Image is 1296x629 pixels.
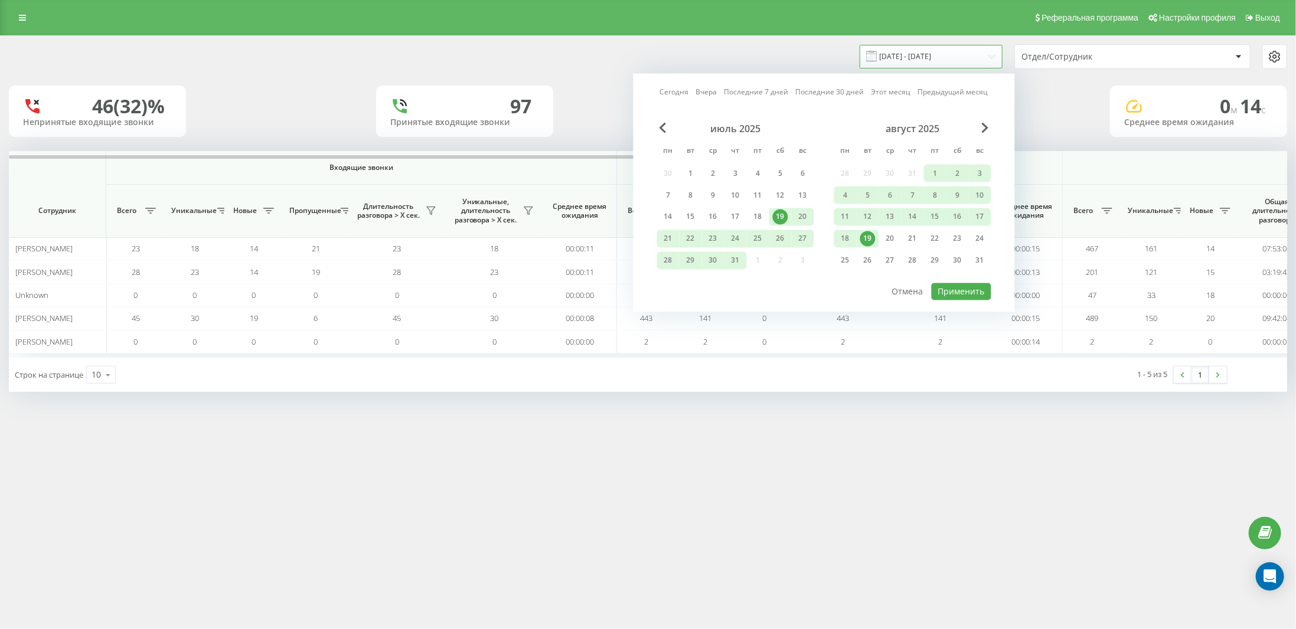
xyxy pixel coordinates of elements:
[834,252,857,270] div: пн 25 авг. 2025 г.
[134,336,138,347] span: 0
[706,188,721,203] div: 9
[902,208,924,226] div: чт 14 авг. 2025 г.
[924,165,946,182] div: пт 1 авг. 2025 г.
[795,231,811,247] div: 27
[680,165,702,182] div: вт 1 июля 2025 г.
[902,252,924,270] div: чт 28 авг. 2025 г.
[795,188,811,203] div: 13
[660,123,667,133] span: Previous Month
[393,243,401,254] span: 23
[950,188,965,203] div: 9
[949,143,967,160] abbr: суббота
[857,208,879,226] div: вт 12 авг. 2025 г.
[773,166,788,181] div: 5
[252,290,256,300] span: 0
[1230,103,1240,116] span: м
[728,253,743,268] div: 31
[171,206,214,215] span: Уникальные
[696,86,717,97] a: Вчера
[23,117,172,127] div: Непринятые входящие звонки
[312,243,320,254] span: 21
[769,186,792,204] div: сб 12 июля 2025 г.
[946,230,969,248] div: сб 23 авг. 2025 г.
[193,336,197,347] span: 0
[1220,93,1240,119] span: 0
[950,253,965,268] div: 30
[972,188,988,203] div: 10
[969,230,991,248] div: вс 24 авг. 2025 г.
[972,231,988,247] div: 24
[15,336,73,347] span: [PERSON_NAME]
[15,369,83,380] span: Строк на странице
[1209,336,1213,347] span: 0
[728,231,743,247] div: 24
[395,336,399,347] span: 0
[19,206,96,215] span: Сотрудник
[657,252,680,270] div: пн 28 июля 2025 г.
[750,166,766,181] div: 4
[918,86,988,97] a: Предыдущий месяц
[1261,103,1266,116] span: c
[769,165,792,182] div: сб 5 июля 2025 г.
[683,188,698,203] div: 8
[792,230,814,248] div: вс 27 июля 2025 г.
[680,186,702,204] div: вт 8 июля 2025 г.
[946,165,969,182] div: сб 2 авг. 2025 г.
[773,231,788,247] div: 26
[1145,267,1158,277] span: 121
[724,230,747,248] div: чт 24 июля 2025 г.
[661,231,676,247] div: 21
[834,208,857,226] div: пн 11 авг. 2025 г.
[112,206,142,215] span: Всего
[1088,290,1096,300] span: 47
[905,209,920,225] div: 14
[683,253,698,268] div: 29
[1091,336,1095,347] span: 2
[972,209,988,225] div: 17
[928,231,943,247] div: 22
[393,313,401,323] span: 45
[879,252,902,270] div: ср 27 авг. 2025 г.
[250,243,258,254] span: 14
[837,313,849,323] span: 443
[1069,206,1098,215] span: Всего
[1240,93,1266,119] span: 14
[750,231,766,247] div: 25
[989,284,1063,307] td: 00:00:00
[1255,13,1280,22] span: Выход
[837,143,854,160] abbr: понедельник
[15,243,73,254] span: [PERSON_NAME]
[491,243,499,254] span: 18
[92,369,101,381] div: 10
[727,143,745,160] abbr: четверг
[15,290,48,300] span: Unknown
[191,267,199,277] span: 23
[657,123,814,135] div: июль 2025
[191,313,199,323] span: 30
[969,252,991,270] div: вс 31 авг. 2025 г.
[706,231,721,247] div: 23
[773,188,788,203] div: 12
[1159,13,1236,22] span: Настройки профиля
[905,188,920,203] div: 7
[1145,313,1158,323] span: 150
[932,283,991,300] button: Применить
[796,86,864,97] a: Последние 30 дней
[312,267,320,277] span: 19
[1187,206,1216,215] span: Новые
[763,336,767,347] span: 0
[792,165,814,182] div: вс 6 июля 2025 г.
[728,209,743,225] div: 17
[395,290,399,300] span: 0
[132,243,140,254] span: 23
[134,290,138,300] span: 0
[657,208,680,226] div: пн 14 июля 2025 г.
[704,143,722,160] abbr: среда
[989,237,1063,260] td: 00:00:15
[661,253,676,268] div: 28
[969,165,991,182] div: вс 3 авг. 2025 г.
[769,208,792,226] div: сб 19 июля 2025 г.
[728,166,743,181] div: 3
[683,231,698,247] div: 22
[763,313,767,323] span: 0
